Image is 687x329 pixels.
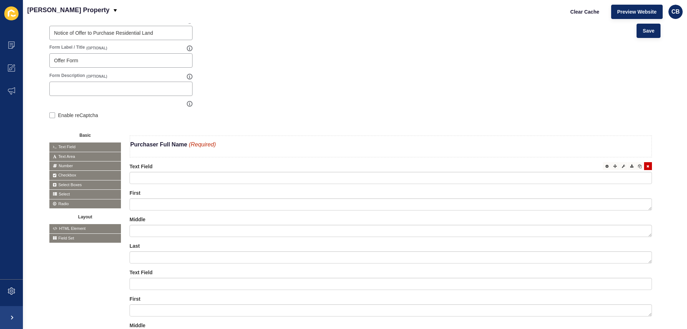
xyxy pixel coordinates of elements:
[570,8,599,15] span: Clear Cache
[130,242,140,250] label: Last
[49,142,121,151] span: Text Field
[637,24,661,38] button: Save
[671,8,679,15] span: CB
[130,163,152,170] label: Text Field
[86,74,107,79] span: (OPTIONAL)
[86,46,107,51] span: (OPTIONAL)
[130,216,145,223] label: Middle
[130,269,152,276] label: Text Field
[617,8,657,15] span: Preview Website
[58,112,98,119] label: Enable reCaptcha
[49,199,121,208] span: Radio
[49,130,121,139] button: Basic
[130,141,187,147] b: Purchaser Full Name
[189,141,216,147] span: (Required)
[130,322,145,329] label: Middle
[49,171,121,180] span: Checkbox
[49,212,121,221] button: Layout
[49,190,121,199] span: Select
[49,73,85,78] label: Form Description
[643,27,654,34] span: Save
[611,5,663,19] button: Preview Website
[130,295,140,303] label: First
[564,5,605,19] button: Clear Cache
[49,152,121,161] span: Text Area
[27,1,109,19] p: [PERSON_NAME] Property
[49,180,121,189] span: Select Boxes
[49,161,121,170] span: Number
[49,224,121,233] span: HTML Element
[130,189,140,197] label: First
[49,234,121,243] span: Field Set
[49,44,85,50] label: Form Label / Title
